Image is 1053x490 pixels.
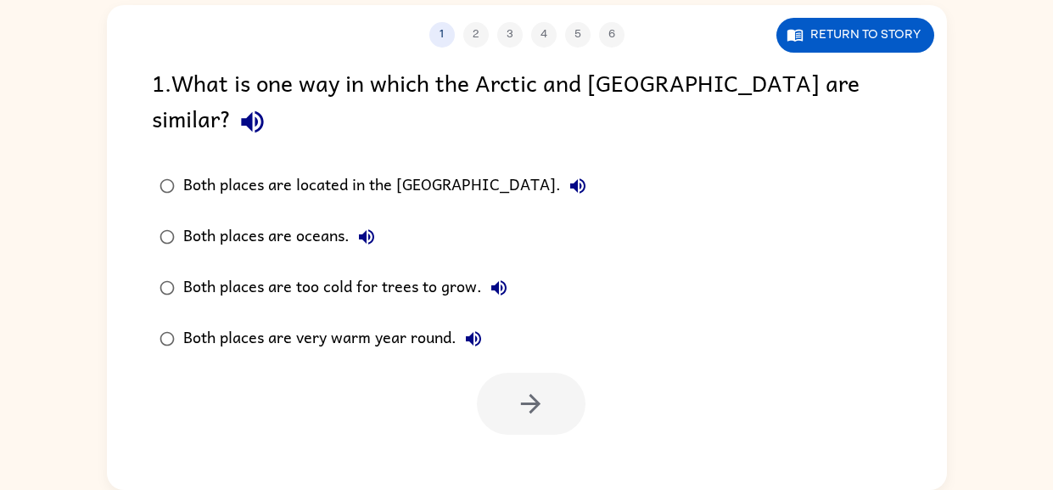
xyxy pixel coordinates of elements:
div: Both places are located in the [GEOGRAPHIC_DATA]. [183,169,595,203]
button: Both places are oceans. [350,220,384,254]
div: Both places are very warm year round. [183,322,490,356]
div: Both places are oceans. [183,220,384,254]
div: Both places are too cold for trees to grow. [183,271,516,305]
button: Both places are located in the [GEOGRAPHIC_DATA]. [561,169,595,203]
button: Return to story [776,18,934,53]
button: 1 [429,22,455,48]
div: 1 . What is one way in which the Arctic and [GEOGRAPHIC_DATA] are similar? [152,65,902,144]
button: Both places are too cold for trees to grow. [482,271,516,305]
button: Both places are very warm year round. [456,322,490,356]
